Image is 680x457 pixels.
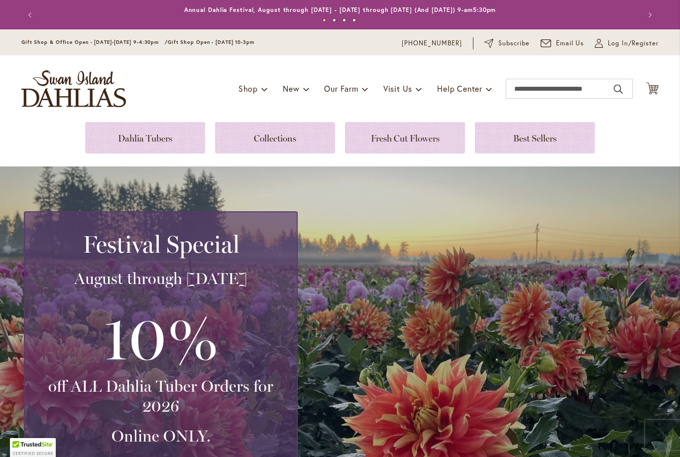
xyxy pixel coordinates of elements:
h3: off ALL Dahlia Tuber Orders for 2026 [37,376,285,416]
button: 4 of 4 [352,18,356,22]
button: Previous [21,5,41,25]
button: 3 of 4 [342,18,346,22]
span: Shop [238,83,258,94]
span: Log In/Register [608,38,659,48]
span: Email Us [556,38,584,48]
a: [PHONE_NUMBER] [402,38,462,48]
span: Gift Shop & Office Open - [DATE]-[DATE] 9-4:30pm / [21,39,168,45]
a: Annual Dahlia Festival, August through [DATE] - [DATE] through [DATE] (And [DATE]) 9-am5:30pm [184,6,496,13]
h3: 10% [37,299,285,376]
span: Our Farm [324,83,358,94]
span: New [283,83,299,94]
h3: August through [DATE] [37,269,285,289]
span: Help Center [437,83,482,94]
a: Subscribe [484,38,530,48]
span: Gift Shop Open - [DATE] 10-3pm [168,39,254,45]
a: store logo [21,70,126,107]
button: Next [639,5,659,25]
a: Email Us [541,38,584,48]
span: Subscribe [498,38,530,48]
button: 1 of 4 [323,18,326,22]
button: 2 of 4 [333,18,336,22]
a: Log In/Register [595,38,659,48]
span: Visit Us [383,83,412,94]
h2: Festival Special [37,230,285,258]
